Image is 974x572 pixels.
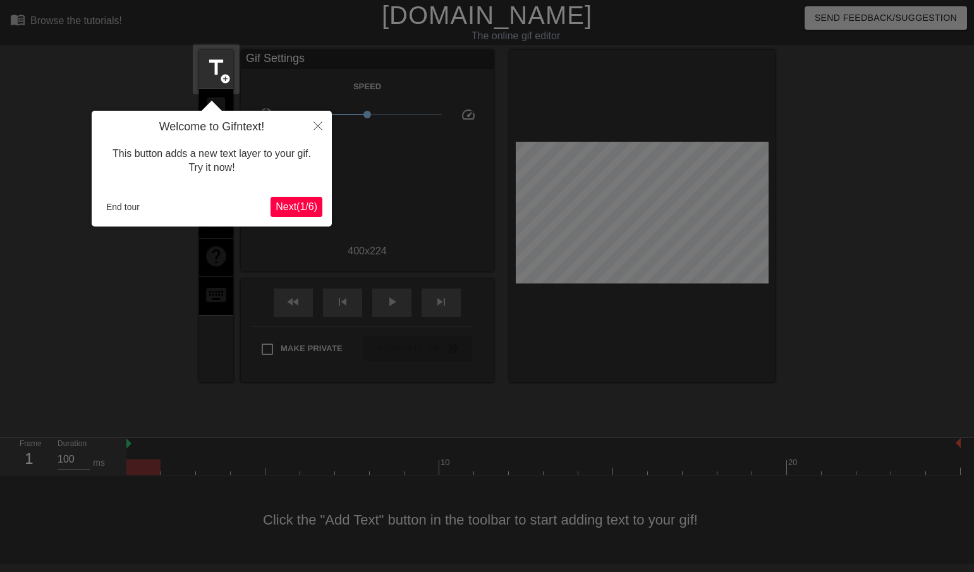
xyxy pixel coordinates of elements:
span: Next ( 1 / 6 ) [276,201,317,212]
div: This button adds a new text layer to your gif. Try it now! [101,134,322,188]
button: Close [304,111,332,140]
button: Next [271,197,322,217]
button: End tour [101,197,145,216]
h4: Welcome to Gifntext! [101,120,322,134]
